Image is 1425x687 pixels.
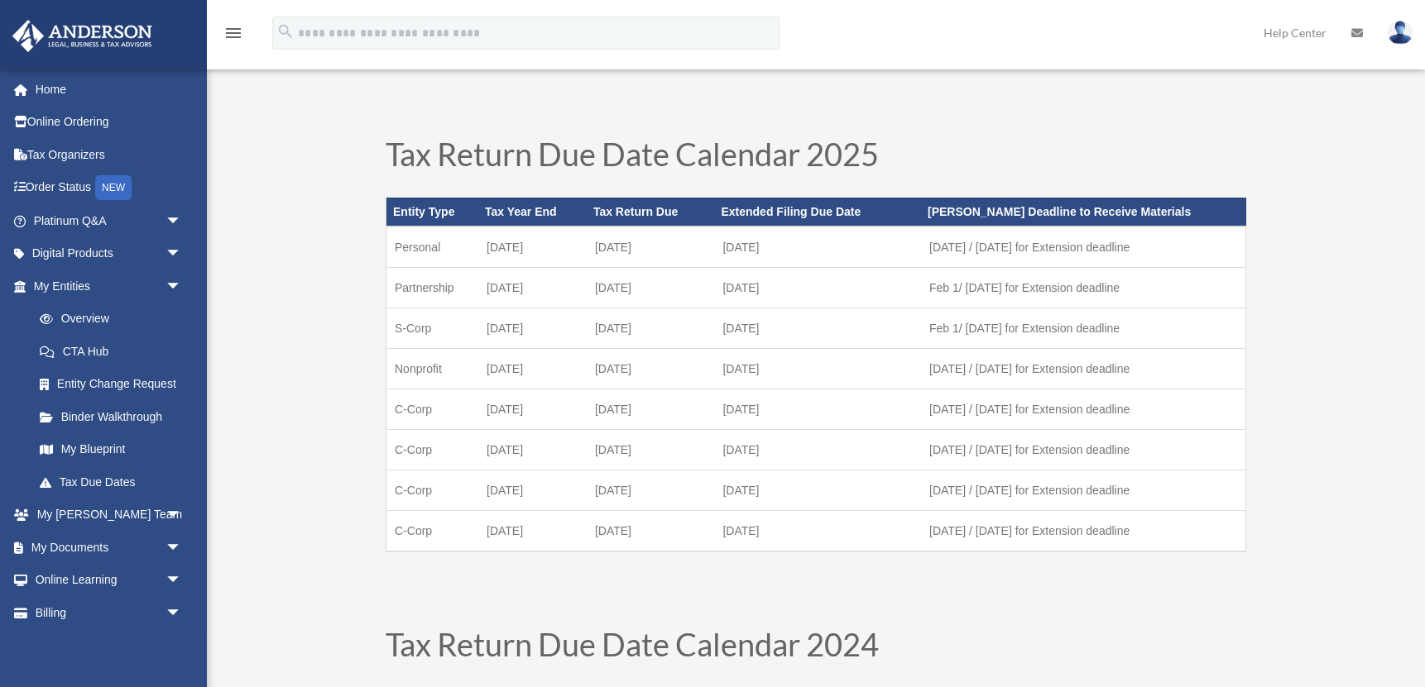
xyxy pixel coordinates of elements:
[7,20,157,52] img: Anderson Advisors Platinum Portal
[386,628,1246,668] h1: Tax Return Due Date Calendar 2024
[276,22,295,41] i: search
[921,429,1245,470] td: [DATE] / [DATE] for Extension deadline
[587,308,715,348] td: [DATE]
[478,429,587,470] td: [DATE]
[587,227,715,268] td: [DATE]
[714,348,921,389] td: [DATE]
[478,308,587,348] td: [DATE]
[478,198,587,226] th: Tax Year End
[23,433,207,466] a: My Blueprint
[386,348,479,389] td: Nonprofit
[714,429,921,470] td: [DATE]
[587,348,715,389] td: [DATE]
[587,198,715,226] th: Tax Return Due
[12,237,207,270] a: Digital Productsarrow_drop_down
[478,470,587,510] td: [DATE]
[386,429,479,470] td: C-Corp
[921,389,1245,429] td: [DATE] / [DATE] for Extension deadline
[23,303,207,336] a: Overview
[12,270,207,303] a: My Entitiesarrow_drop_down
[166,204,199,238] span: arrow_drop_down
[23,335,207,368] a: CTA Hub
[95,175,132,200] div: NEW
[12,106,207,139] a: Online Ordering
[921,267,1245,308] td: Feb 1/ [DATE] for Extension deadline
[23,465,199,499] a: Tax Due Dates
[166,564,199,598] span: arrow_drop_down
[478,389,587,429] td: [DATE]
[921,348,1245,389] td: [DATE] / [DATE] for Extension deadline
[478,227,587,268] td: [DATE]
[386,227,479,268] td: Personal
[223,29,243,43] a: menu
[921,470,1245,510] td: [DATE] / [DATE] for Extension deadline
[714,470,921,510] td: [DATE]
[12,629,207,662] a: Events Calendar
[23,400,207,433] a: Binder Walkthrough
[12,531,207,564] a: My Documentsarrow_drop_down
[12,499,207,532] a: My [PERSON_NAME] Teamarrow_drop_down
[166,596,199,630] span: arrow_drop_down
[714,227,921,268] td: [DATE]
[921,198,1245,226] th: [PERSON_NAME] Deadline to Receive Materials
[714,308,921,348] td: [DATE]
[12,138,207,171] a: Tax Organizers
[386,267,479,308] td: Partnership
[587,470,715,510] td: [DATE]
[12,171,207,205] a: Order StatusNEW
[223,23,243,43] i: menu
[12,73,207,106] a: Home
[386,510,479,551] td: C-Corp
[1388,21,1413,45] img: User Pic
[386,138,1246,178] h1: Tax Return Due Date Calendar 2025
[478,267,587,308] td: [DATE]
[478,510,587,551] td: [DATE]
[587,267,715,308] td: [DATE]
[12,564,207,597] a: Online Learningarrow_drop_down
[921,510,1245,551] td: [DATE] / [DATE] for Extension deadline
[12,596,207,629] a: Billingarrow_drop_down
[587,429,715,470] td: [DATE]
[714,267,921,308] td: [DATE]
[714,510,921,551] td: [DATE]
[12,204,207,237] a: Platinum Q&Aarrow_drop_down
[166,270,199,303] span: arrow_drop_down
[166,237,199,271] span: arrow_drop_down
[166,499,199,532] span: arrow_drop_down
[478,348,587,389] td: [DATE]
[386,389,479,429] td: C-Corp
[386,198,479,226] th: Entity Type
[714,389,921,429] td: [DATE]
[166,531,199,565] span: arrow_drop_down
[23,368,207,401] a: Entity Change Request
[921,227,1245,268] td: [DATE] / [DATE] for Extension deadline
[921,308,1245,348] td: Feb 1/ [DATE] for Extension deadline
[386,308,479,348] td: S-Corp
[587,510,715,551] td: [DATE]
[587,389,715,429] td: [DATE]
[714,198,921,226] th: Extended Filing Due Date
[386,470,479,510] td: C-Corp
